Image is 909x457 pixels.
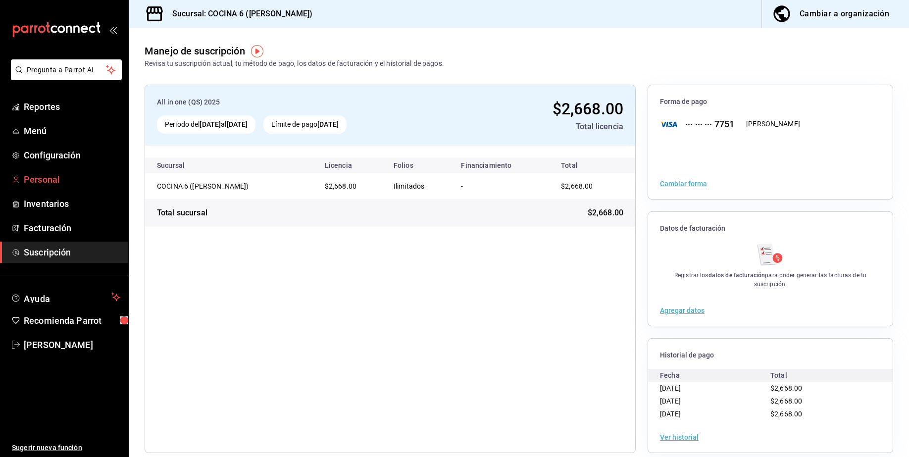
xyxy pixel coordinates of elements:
div: Total sucursal [157,207,207,219]
span: Recomienda Parrot [24,314,120,327]
div: Total [770,369,881,382]
h3: Sucursal: COCINA 6 ([PERSON_NAME]) [164,8,312,20]
span: Historial de pago [660,351,881,360]
div: COCINA 6 ([PERSON_NAME]) [157,181,256,191]
button: Pregunta a Parrot AI [11,59,122,80]
span: Suscripción [24,246,120,259]
div: Revisa tu suscripción actual, tu método de pago, los datos de facturación y el historial de pagos. [145,58,444,69]
div: Registrar los para poder generar las facturas de tu suscripción. [660,271,881,289]
th: Licencia [317,157,386,173]
th: Total [549,157,635,173]
button: open_drawer_menu [109,26,117,34]
img: Tooltip marker [251,45,263,57]
span: Facturación [24,221,120,235]
td: - [453,173,549,199]
div: [DATE] [660,395,770,407]
div: COCINA 6 (Cuauhtemoc) [157,181,256,191]
button: Cambiar forma [660,180,707,187]
div: Manejo de suscripción [145,44,245,58]
div: Sucursal [157,161,211,169]
span: Ayuda [24,291,107,303]
span: $2,668.00 [770,397,802,405]
span: Menú [24,124,120,138]
td: Ilimitados [386,173,454,199]
span: [PERSON_NAME] [24,338,120,352]
span: Sugerir nueva función [12,443,120,453]
div: Total licencia [454,121,623,133]
strong: [DATE] [227,120,248,128]
div: Periodo del al [157,115,255,134]
strong: [DATE] [200,120,221,128]
div: Fecha [660,369,770,382]
div: [PERSON_NAME] [746,119,800,129]
th: Folios [386,157,454,173]
span: Datos de facturación [660,224,881,233]
strong: [DATE] [317,120,339,128]
span: $2,668.00 [561,182,593,190]
div: All in one (QS) 2025 [157,97,446,107]
span: $2,668.00 [770,410,802,418]
strong: datos de facturación [708,272,765,279]
th: Financiamiento [453,157,549,173]
span: $2,668.00 [325,182,356,190]
div: ··· ··· ··· 7751 [677,117,734,131]
span: Personal [24,173,120,186]
div: [DATE] [660,407,770,420]
div: [DATE] [660,382,770,395]
span: $2,668.00 [553,100,623,118]
span: Inventarios [24,197,120,210]
span: Forma de pago [660,97,881,106]
span: Reportes [24,100,120,113]
span: Configuración [24,149,120,162]
a: Pregunta a Parrot AI [7,72,122,82]
span: Pregunta a Parrot AI [27,65,106,75]
span: $2,668.00 [588,207,623,219]
span: $2,668.00 [770,384,802,392]
div: Límite de pago [263,115,347,134]
div: Cambiar a organización [800,7,889,21]
button: Ver historial [660,434,699,441]
button: Agregar datos [660,307,705,314]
